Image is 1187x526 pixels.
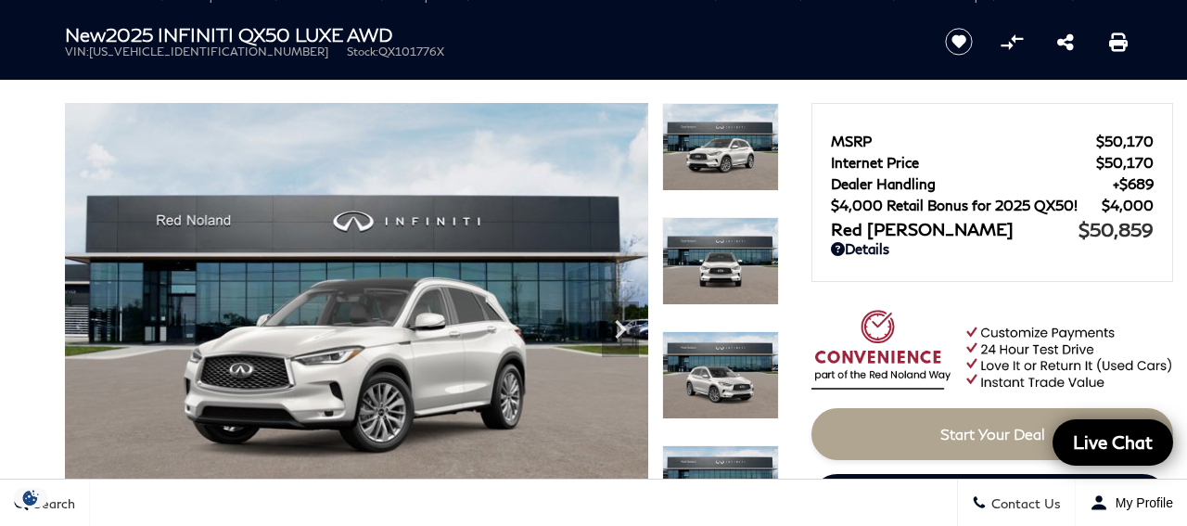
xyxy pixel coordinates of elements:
[1096,154,1154,171] span: $50,170
[831,219,1079,239] span: Red [PERSON_NAME]
[831,133,1154,149] a: MSRP $50,170
[662,217,779,305] img: New 2025 RADIANT WHITE INFINITI LUXE AWD image 2
[831,175,1154,192] a: Dealer Handling $689
[998,28,1026,56] button: Compare Vehicle
[29,495,75,511] span: Search
[1076,480,1187,526] button: Open user profile menu
[89,45,328,58] span: [US_VEHICLE_IDENTIFICATION_NUMBER]
[9,488,52,507] section: Click to Open Cookie Consent Modal
[65,24,913,45] h1: 2025 INFINITI QX50 LUXE AWD
[65,23,106,45] strong: New
[831,240,1154,257] a: Details
[831,197,1154,213] a: $4,000 Retail Bonus for 2025 QX50! $4,000
[1096,133,1154,149] span: $50,170
[831,154,1096,171] span: Internet Price
[662,331,779,419] img: New 2025 RADIANT WHITE INFINITI LUXE AWD image 3
[938,27,979,57] button: Save vehicle
[602,301,639,357] div: Next
[1109,31,1128,53] a: Print this New 2025 INFINITI QX50 LUXE AWD
[1053,419,1173,466] a: Live Chat
[940,425,1045,443] span: Start Your Deal
[831,154,1154,171] a: Internet Price $50,170
[811,474,1168,526] a: Instant Trade Value
[1113,175,1154,192] span: $689
[9,488,52,507] img: Opt-Out Icon
[831,175,1113,192] span: Dealer Handling
[1064,430,1162,454] span: Live Chat
[347,45,378,58] span: Stock:
[831,197,1102,213] span: $4,000 Retail Bonus for 2025 QX50!
[1102,197,1154,213] span: $4,000
[378,45,444,58] span: QX101776X
[662,103,779,191] img: New 2025 RADIANT WHITE INFINITI LUXE AWD image 1
[1057,31,1074,53] a: Share this New 2025 INFINITI QX50 LUXE AWD
[65,45,89,58] span: VIN:
[987,495,1061,511] span: Contact Us
[1108,495,1173,510] span: My Profile
[811,408,1173,460] a: Start Your Deal
[831,133,1096,149] span: MSRP
[1079,218,1154,240] span: $50,859
[831,218,1154,240] a: Red [PERSON_NAME] $50,859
